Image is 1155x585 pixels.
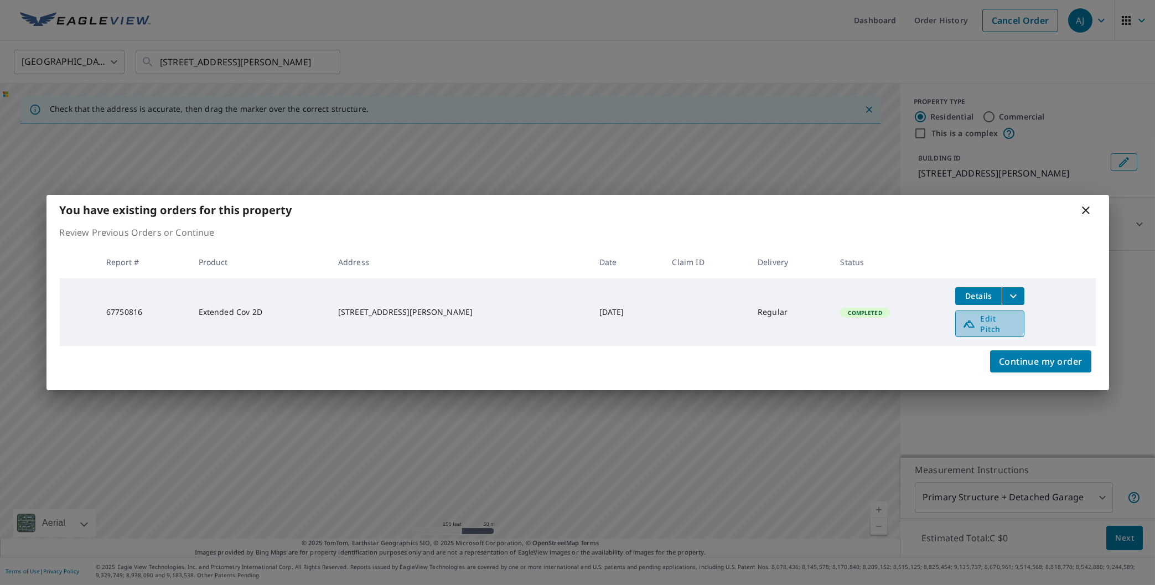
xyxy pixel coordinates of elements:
span: Details [962,291,995,301]
b: You have existing orders for this property [60,203,292,218]
div: [STREET_ADDRESS][PERSON_NAME] [338,307,582,318]
button: filesDropdownBtn-67750816 [1002,287,1024,305]
p: Review Previous Orders or Continue [60,226,1096,239]
button: detailsBtn-67750816 [955,287,1002,305]
td: Extended Cov 2D [190,278,329,346]
td: 67750816 [97,278,190,346]
th: Report # [97,246,190,278]
th: Address [329,246,591,278]
th: Status [831,246,946,278]
td: [DATE] [591,278,664,346]
th: Claim ID [663,246,749,278]
td: Regular [749,278,831,346]
th: Date [591,246,664,278]
th: Product [190,246,329,278]
a: Edit Pitch [955,310,1024,337]
span: Edit Pitch [962,313,1017,334]
span: Continue my order [999,354,1083,369]
th: Delivery [749,246,831,278]
button: Continue my order [990,350,1091,372]
span: Completed [841,309,888,317]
